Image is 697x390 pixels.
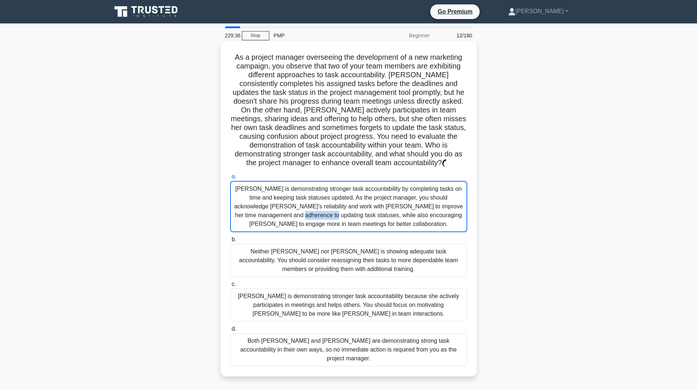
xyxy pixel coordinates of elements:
[242,31,269,40] a: Stop
[230,333,467,366] div: Both [PERSON_NAME] and [PERSON_NAME] are demonstrating strong task accountability in their own wa...
[232,173,236,179] span: a.
[230,244,467,277] div: Neither [PERSON_NAME] nor [PERSON_NAME] is showing adequate task accountability. You should consi...
[433,7,477,16] a: Go Premium
[232,236,236,242] span: b.
[491,4,586,19] a: [PERSON_NAME]
[269,28,370,43] div: PMP
[221,28,242,43] div: 229:36
[230,181,467,232] div: [PERSON_NAME] is demonstrating stronger task accountability by completing tasks on time and keepi...
[232,326,236,332] span: d.
[230,289,467,322] div: [PERSON_NAME] is demonstrating stronger task accountability because she actively participates in ...
[434,28,477,43] div: 12/180
[229,53,468,168] h5: As a project manager overseeing the development of a new marketing campaign, you observe that two...
[370,28,434,43] div: Beginner
[232,281,236,287] span: c.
